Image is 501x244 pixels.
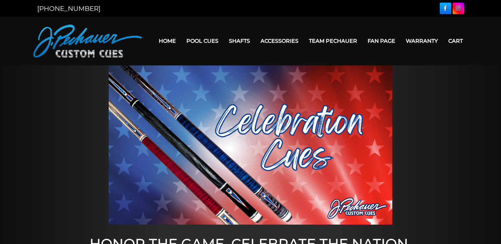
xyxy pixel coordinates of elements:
a: Team Pechauer [304,33,362,49]
a: Warranty [401,33,443,49]
img: Pechauer Custom Cues [33,25,142,58]
a: Home [153,33,181,49]
a: Cart [443,33,468,49]
a: [PHONE_NUMBER] [37,5,100,12]
a: Fan Page [362,33,401,49]
a: Pool Cues [181,33,224,49]
a: Shafts [224,33,255,49]
a: Accessories [255,33,304,49]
